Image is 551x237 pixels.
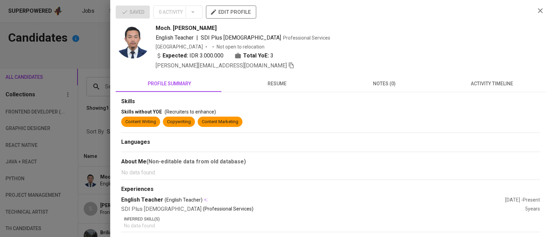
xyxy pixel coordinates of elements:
[121,205,525,213] div: SDI Plus [DEMOGRAPHIC_DATA]
[211,8,251,17] span: edit profile
[283,35,330,41] span: Professional Services
[505,196,540,203] div: [DATE] - Present
[335,79,434,88] span: notes (0)
[202,119,238,125] div: Content Marketing
[156,43,203,50] div: [GEOGRAPHIC_DATA]
[121,109,162,115] span: Skills without YOE
[116,24,150,58] img: 434f7ee1ab76eeff93a388b6d1443b6a.jpg
[163,52,188,60] b: Expected:
[525,205,540,213] div: 5 years
[270,52,273,60] span: 3
[121,158,540,166] div: About Me
[227,79,326,88] span: resume
[243,52,269,60] b: Total YoE:
[206,9,256,14] a: edit profile
[125,119,156,125] div: Content Writing
[121,185,540,193] div: Experiences
[156,34,194,41] span: English Teacher
[206,6,256,19] button: edit profile
[203,205,253,213] p: (Professional Services)
[165,196,202,203] span: (English Teacher)
[165,109,216,115] span: (Recruiters to enhance)
[121,169,540,177] p: No data found.
[196,34,198,42] span: |
[121,196,505,204] div: English Teacher
[124,216,540,222] p: Inferred Skill(s)
[442,79,541,88] span: activity timeline
[217,43,264,50] p: Not open to relocation
[121,98,540,106] div: Skills
[120,79,219,88] span: profile summary
[156,52,223,60] div: IDR 3.000.000
[167,119,191,125] div: Copywriting
[156,62,287,69] span: [PERSON_NAME][EMAIL_ADDRESS][DOMAIN_NAME]
[146,158,246,165] b: (Non-editable data from old database)
[156,24,217,32] span: Moch. [PERSON_NAME]
[121,138,540,146] div: Languages
[124,222,540,229] p: No data found.
[201,34,281,41] span: SDI Plus [DEMOGRAPHIC_DATA]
